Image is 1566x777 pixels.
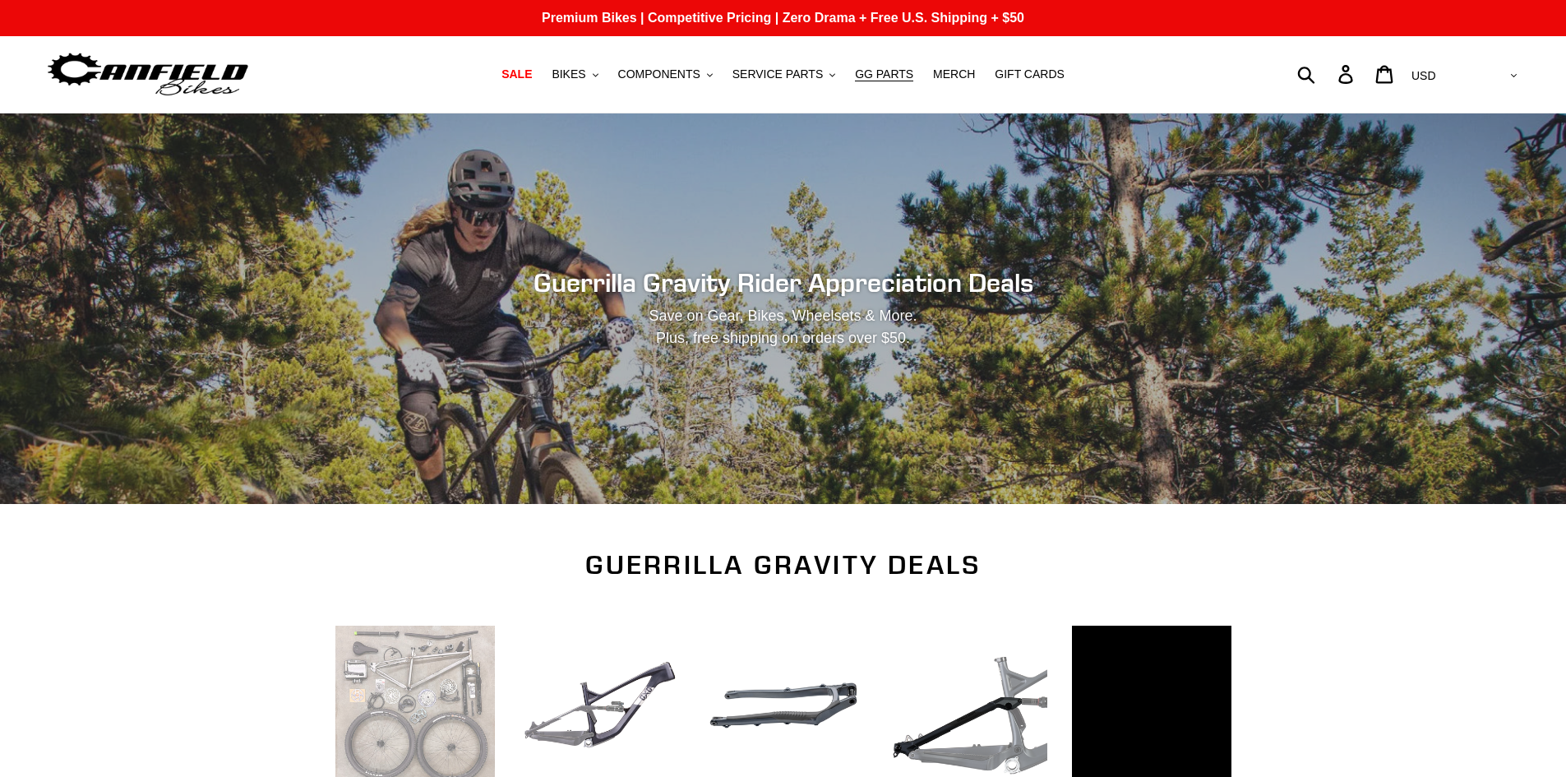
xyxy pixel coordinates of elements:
h2: Guerrilla Gravity Rider Appreciation Deals [335,267,1231,298]
h2: Guerrilla Gravity Deals [335,549,1231,580]
span: SERVICE PARTS [732,67,823,81]
span: COMPONENTS [618,67,700,81]
button: BIKES [543,63,606,86]
a: GIFT CARDS [986,63,1073,86]
span: GG PARTS [855,67,913,81]
a: MERCH [925,63,983,86]
input: Search [1306,56,1348,92]
a: GG PARTS [847,63,922,86]
a: SALE [493,63,540,86]
span: BIKES [552,67,585,81]
button: SERVICE PARTS [724,63,843,86]
span: SALE [501,67,532,81]
p: Save on Gear, Bikes, Wheelsets & More. Plus, free shipping on orders over $50. [447,305,1120,349]
span: GIFT CARDS [995,67,1065,81]
img: Canfield Bikes [45,49,251,100]
button: COMPONENTS [610,63,721,86]
span: MERCH [933,67,975,81]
